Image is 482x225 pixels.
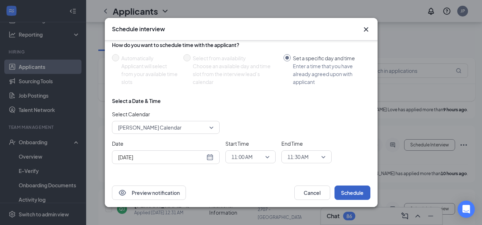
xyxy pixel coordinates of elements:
div: Automatically [121,54,178,62]
button: Cancel [294,186,330,200]
div: Enter a time that you have already agreed upon with applicant [293,62,365,86]
div: Choose an available day and time slot from the interview lead’s calendar [193,62,278,86]
span: Select Calendar [112,110,220,118]
svg: Eye [118,188,127,197]
input: Aug 29, 2025 [118,153,205,161]
svg: Cross [362,25,370,34]
span: Start Time [225,140,276,147]
button: Schedule [334,186,370,200]
span: 11:30 AM [287,151,309,162]
div: How do you want to schedule time with the applicant? [112,41,370,48]
button: Close [362,25,370,34]
span: 11:00 AM [231,151,253,162]
div: Open Intercom Messenger [458,201,475,218]
span: Date [112,140,220,147]
div: Select from availability [193,54,278,62]
h3: Schedule interview [112,25,165,33]
button: EyePreview notification [112,186,186,200]
span: [PERSON_NAME] Calendar [118,122,182,133]
div: Set a specific day and time [293,54,365,62]
div: Applicant will select from your available time slots [121,62,178,86]
span: End Time [281,140,332,147]
div: Select a Date & Time [112,97,161,104]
